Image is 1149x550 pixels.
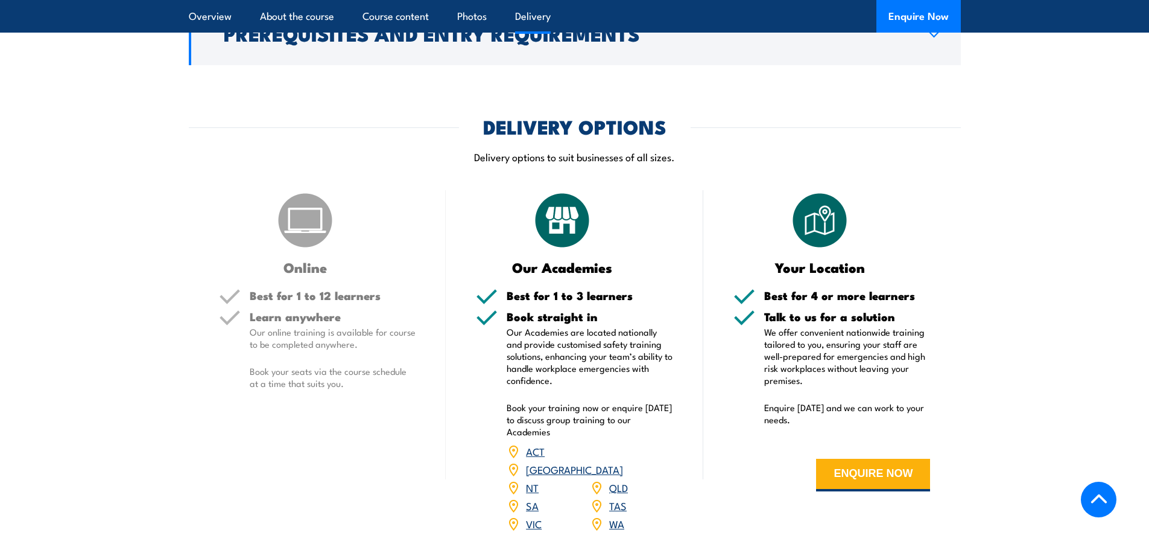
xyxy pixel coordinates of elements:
[250,365,416,389] p: Book your seats via the course schedule at a time that suits you.
[476,260,649,274] h3: Our Academies
[189,2,961,65] a: Prerequisites and Entry Requirements
[250,290,416,301] h5: Best for 1 to 12 learners
[764,401,931,426] p: Enquire [DATE] and we can work to your needs.
[609,498,627,513] a: TAS
[733,260,907,274] h3: Your Location
[507,401,673,438] p: Book your training now or enquire [DATE] to discuss group training to our Academies
[526,462,623,476] a: [GEOGRAPHIC_DATA]
[526,498,539,513] a: SA
[764,326,931,386] p: We offer convenient nationwide training tailored to you, ensuring your staff are well-prepared fo...
[526,480,539,494] a: NT
[483,118,666,135] h2: DELIVERY OPTIONS
[250,326,416,350] p: Our online training is available for course to be completed anywhere.
[507,311,673,322] h5: Book straight in
[507,290,673,301] h5: Best for 1 to 3 learners
[609,480,628,494] a: QLD
[816,459,930,491] button: ENQUIRE NOW
[250,311,416,322] h5: Learn anywhere
[764,290,931,301] h5: Best for 4 or more learners
[189,150,961,164] p: Delivery options to suit businesses of all sizes.
[507,326,673,386] p: Our Academies are located nationally and provide customised safety training solutions, enhancing ...
[219,260,392,274] h3: Online
[224,25,907,42] h2: Prerequisites and Entry Requirements
[526,516,542,531] a: VIC
[609,516,624,531] a: WA
[526,444,545,458] a: ACT
[764,311,931,322] h5: Talk to us for a solution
